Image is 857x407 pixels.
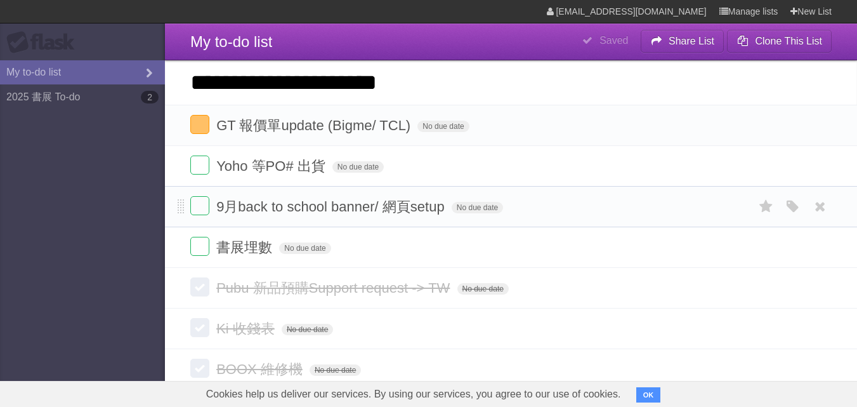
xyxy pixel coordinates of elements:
span: No due date [417,121,469,132]
label: Done [190,115,209,134]
label: Star task [754,196,778,217]
span: My to-do list [190,33,272,50]
b: 2 [141,91,159,103]
label: Done [190,237,209,256]
span: Cookies help us deliver our services. By using our services, you agree to our use of cookies. [193,382,634,407]
span: 書展埋數 [216,239,275,255]
span: GT 報價單update (Bigme/ TCL) [216,117,414,133]
span: Yoho 等PO# 出貨 [216,158,329,174]
label: Done [190,318,209,337]
label: Done [190,359,209,378]
span: Pubu 新品預購Support request -> TW [216,280,453,296]
span: No due date [332,161,384,173]
span: No due date [452,202,503,213]
span: Ki 收錢表 [216,321,278,337]
button: OK [636,387,661,403]
b: Share List [669,36,714,46]
button: Clone This List [727,30,832,53]
span: 9月back to school banner/ 網頁setup [216,199,448,215]
div: Flask [6,31,82,54]
b: Saved [599,35,628,46]
span: No due date [279,243,330,254]
label: Done [190,156,209,175]
span: BOOX 維修機 [216,361,306,377]
label: Done [190,196,209,215]
span: No due date [310,364,361,376]
span: No due date [457,283,509,295]
span: No due date [282,324,333,335]
button: Share List [641,30,724,53]
b: Clone This List [755,36,822,46]
label: Done [190,277,209,297]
